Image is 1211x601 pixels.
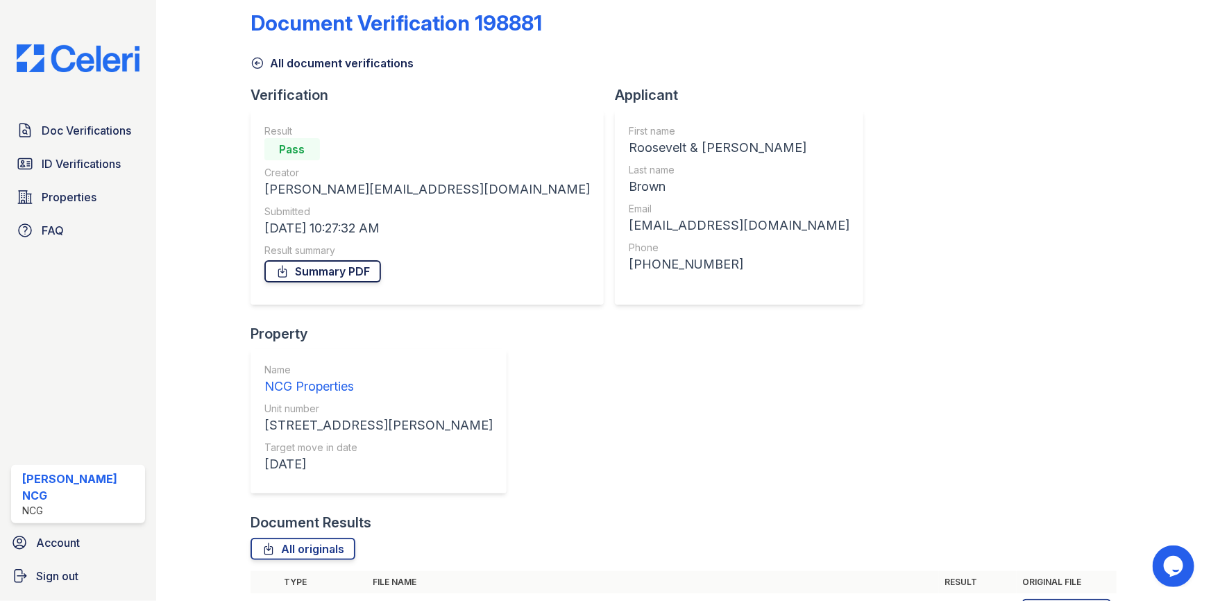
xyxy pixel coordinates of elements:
[264,244,590,257] div: Result summary
[367,571,939,593] th: File name
[629,241,849,255] div: Phone
[251,324,518,344] div: Property
[629,124,849,138] div: First name
[629,255,849,274] div: [PHONE_NUMBER]
[251,10,542,35] div: Document Verification 198881
[22,471,139,504] div: [PERSON_NAME] NCG
[264,416,493,435] div: [STREET_ADDRESS][PERSON_NAME]
[629,202,849,216] div: Email
[251,85,615,105] div: Verification
[42,189,96,205] span: Properties
[629,216,849,235] div: [EMAIL_ADDRESS][DOMAIN_NAME]
[264,138,320,160] div: Pass
[264,363,493,377] div: Name
[11,150,145,178] a: ID Verifications
[629,138,849,158] div: Roosevelt & [PERSON_NAME]
[11,217,145,244] a: FAQ
[264,205,590,219] div: Submitted
[264,377,493,396] div: NCG Properties
[11,183,145,211] a: Properties
[629,177,849,196] div: Brown
[6,44,151,72] img: CE_Logo_Blue-a8612792a0a2168367f1c8372b55b34899dd931a85d93a1a3d3e32e68fde9ad4.png
[251,538,355,560] a: All originals
[264,180,590,199] div: [PERSON_NAME][EMAIL_ADDRESS][DOMAIN_NAME]
[6,529,151,557] a: Account
[264,124,590,138] div: Result
[264,166,590,180] div: Creator
[42,155,121,172] span: ID Verifications
[264,441,493,455] div: Target move in date
[251,513,371,532] div: Document Results
[264,402,493,416] div: Unit number
[629,163,849,177] div: Last name
[42,122,131,139] span: Doc Verifications
[251,55,414,71] a: All document verifications
[939,571,1017,593] th: Result
[11,117,145,144] a: Doc Verifications
[22,504,139,518] div: NCG
[264,219,590,238] div: [DATE] 10:27:32 AM
[42,222,64,239] span: FAQ
[6,562,151,590] a: Sign out
[615,85,874,105] div: Applicant
[36,568,78,584] span: Sign out
[278,571,367,593] th: Type
[264,260,381,282] a: Summary PDF
[1017,571,1117,593] th: Original file
[36,534,80,551] span: Account
[264,363,493,396] a: Name NCG Properties
[264,455,493,474] div: [DATE]
[1153,545,1197,587] iframe: chat widget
